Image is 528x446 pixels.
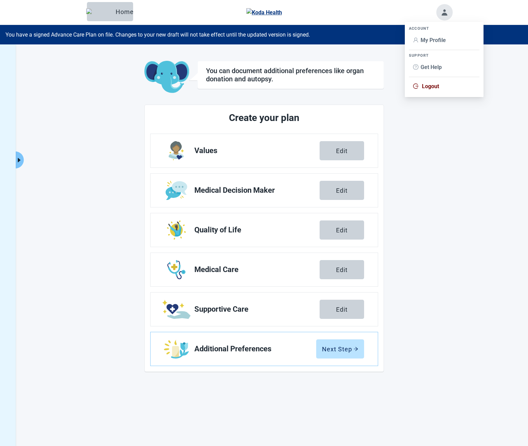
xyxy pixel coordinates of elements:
[206,67,375,83] h1: You can document additional preferences like organ donation and autopsy.
[194,226,320,234] span: Quality of Life
[194,147,320,155] span: Values
[413,37,418,43] span: user
[316,339,364,359] button: Next Steparrow-right
[151,293,378,326] a: Edit Supportive Care section
[15,151,24,168] button: Expand menu
[336,306,348,313] div: Edit
[409,26,479,31] div: ACCOUNT
[151,134,378,167] a: Edit Values section
[413,83,418,89] span: logout
[405,22,484,97] ul: Account menu
[176,110,352,125] h2: Create your plan
[246,8,282,17] img: Koda Health
[194,345,316,353] span: Additional Preferences
[336,147,348,154] div: Edit
[144,61,189,94] img: Koda Elephant
[320,260,364,279] button: Edit
[413,64,418,70] span: question-circle
[194,186,320,194] span: Medical Decision Maker
[320,300,364,319] button: Edit
[320,141,364,160] button: Edit
[87,2,133,21] button: ElephantHome
[322,346,358,352] div: Next Step
[421,64,442,70] span: Get Help
[86,9,113,15] img: Elephant
[320,181,364,200] button: Edit
[151,213,378,247] a: Edit Quality of Life section
[76,61,452,372] main: Main content
[16,157,22,163] span: caret-right
[336,266,348,273] div: Edit
[151,174,378,207] a: Edit Medical Decision Maker section
[409,53,479,58] div: SUPPORT
[194,305,320,313] span: Supportive Care
[336,227,348,233] div: Edit
[436,4,453,21] button: Toggle account menu
[151,332,378,366] a: Edit Additional Preferences section
[320,220,364,240] button: Edit
[92,8,128,15] div: Home
[194,266,320,274] span: Medical Care
[151,253,378,286] a: Edit Medical Care section
[421,37,446,43] span: My Profile
[353,347,358,351] span: arrow-right
[336,187,348,194] div: Edit
[422,83,439,90] span: Logout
